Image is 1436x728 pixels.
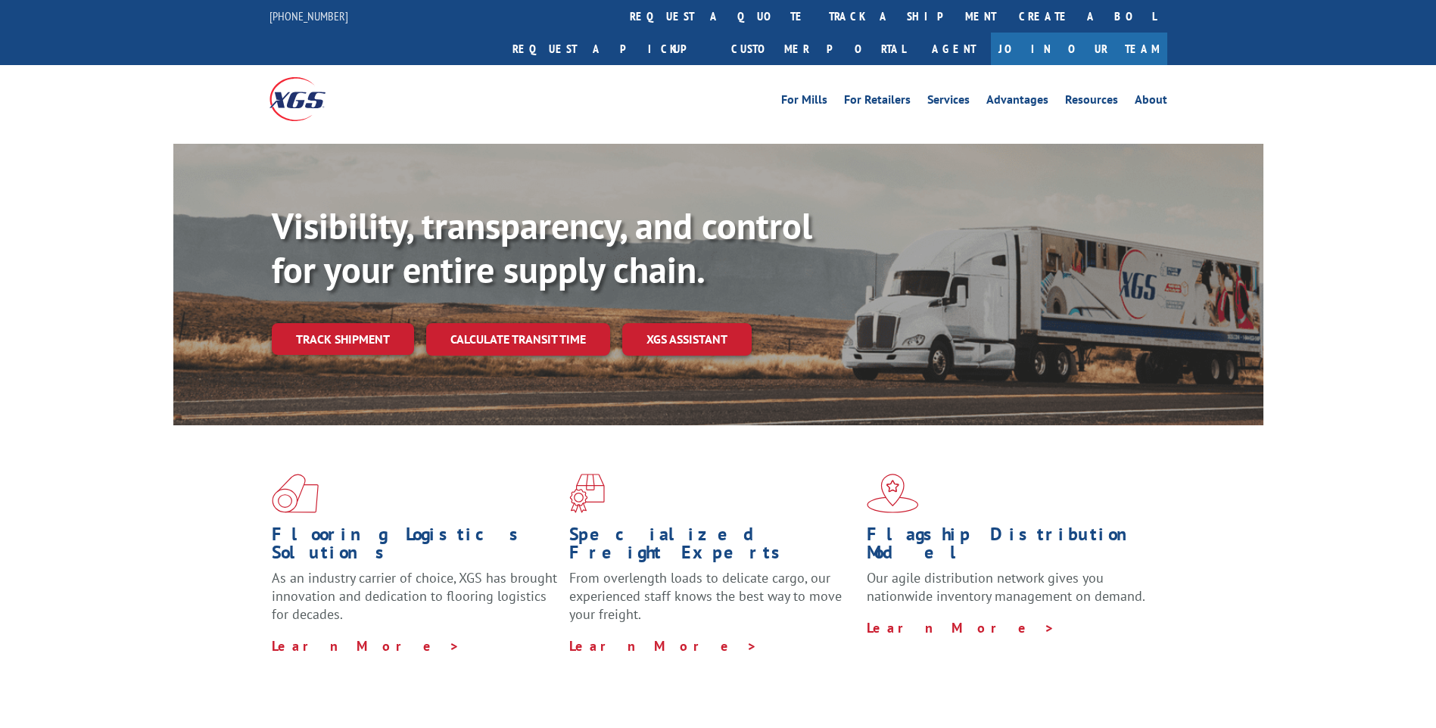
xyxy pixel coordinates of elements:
a: Learn More > [272,637,460,655]
a: For Retailers [844,94,911,110]
a: Request a pickup [501,33,720,65]
b: Visibility, transparency, and control for your entire supply chain. [272,202,812,293]
span: As an industry carrier of choice, XGS has brought innovation and dedication to flooring logistics... [272,569,557,623]
a: For Mills [781,94,827,110]
p: From overlength loads to delicate cargo, our experienced staff knows the best way to move your fr... [569,569,855,636]
a: XGS ASSISTANT [622,323,752,356]
img: xgs-icon-total-supply-chain-intelligence-red [272,474,319,513]
a: Learn More > [867,619,1055,636]
a: Track shipment [272,323,414,355]
a: Calculate transit time [426,323,610,356]
span: Our agile distribution network gives you nationwide inventory management on demand. [867,569,1145,605]
a: Services [927,94,970,110]
a: Resources [1065,94,1118,110]
img: xgs-icon-flagship-distribution-model-red [867,474,919,513]
h1: Flagship Distribution Model [867,525,1153,569]
h1: Flooring Logistics Solutions [272,525,558,569]
a: [PHONE_NUMBER] [269,8,348,23]
a: About [1135,94,1167,110]
img: xgs-icon-focused-on-flooring-red [569,474,605,513]
a: Customer Portal [720,33,917,65]
h1: Specialized Freight Experts [569,525,855,569]
a: Advantages [986,94,1048,110]
a: Join Our Team [991,33,1167,65]
a: Agent [917,33,991,65]
a: Learn More > [569,637,758,655]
